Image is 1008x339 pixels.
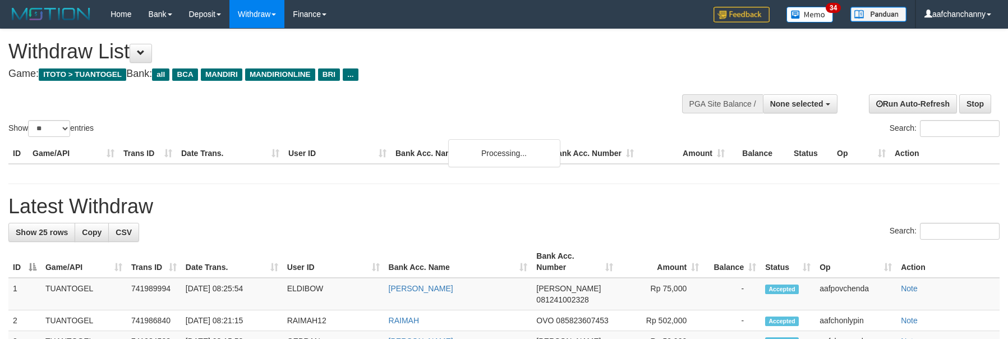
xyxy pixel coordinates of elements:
h1: Latest Withdraw [8,195,1000,218]
span: Copy 081241002328 to clipboard [536,295,588,304]
th: Action [896,246,1000,278]
th: Date Trans. [177,143,284,164]
th: Amount [638,143,729,164]
label: Search: [890,120,1000,137]
img: Button%20Memo.svg [786,7,834,22]
td: RAIMAH12 [283,310,384,331]
span: Accepted [765,285,799,294]
th: Bank Acc. Name [391,143,547,164]
span: MANDIRI [201,68,242,81]
input: Search: [920,120,1000,137]
label: Show entries [8,120,94,137]
th: Amount: activate to sort column ascending [618,246,703,278]
span: Copy [82,228,102,237]
td: Rp 75,000 [618,278,703,310]
a: RAIMAH [389,316,419,325]
span: Show 25 rows [16,228,68,237]
a: Copy [75,223,109,242]
th: Game/API: activate to sort column ascending [41,246,127,278]
td: [DATE] 08:25:54 [181,278,283,310]
span: CSV [116,228,132,237]
th: Op [832,143,890,164]
th: Trans ID [119,143,177,164]
th: Balance [729,143,789,164]
h4: Game: Bank: [8,68,661,80]
th: Game/API [28,143,119,164]
select: Showentries [28,120,70,137]
td: TUANTOGEL [41,310,127,331]
td: TUANTOGEL [41,278,127,310]
span: None selected [770,99,823,108]
th: Op: activate to sort column ascending [815,246,896,278]
input: Search: [920,223,1000,240]
a: Note [901,316,918,325]
img: MOTION_logo.png [8,6,94,22]
th: Bank Acc. Number: activate to sort column ascending [532,246,618,278]
a: Show 25 rows [8,223,75,242]
td: aafchonlypin [815,310,896,331]
span: [PERSON_NAME] [536,284,601,293]
h1: Withdraw List [8,40,661,63]
td: 2 [8,310,41,331]
span: all [152,68,169,81]
th: User ID [284,143,391,164]
img: panduan.png [850,7,906,22]
th: ID: activate to sort column descending [8,246,41,278]
a: Stop [959,94,991,113]
th: Status: activate to sort column ascending [761,246,815,278]
img: Feedback.jpg [714,7,770,22]
td: [DATE] 08:21:15 [181,310,283,331]
th: Trans ID: activate to sort column ascending [127,246,181,278]
span: ITOTO > TUANTOGEL [39,68,126,81]
div: Processing... [448,139,560,167]
th: Balance: activate to sort column ascending [703,246,761,278]
th: User ID: activate to sort column ascending [283,246,384,278]
td: aafpovchenda [815,278,896,310]
th: Bank Acc. Number [547,143,638,164]
span: BCA [172,68,197,81]
td: ELDIBOW [283,278,384,310]
td: Rp 502,000 [618,310,703,331]
th: Action [890,143,1000,164]
a: Run Auto-Refresh [869,94,957,113]
td: - [703,310,761,331]
a: [PERSON_NAME] [389,284,453,293]
a: Note [901,284,918,293]
td: 741989994 [127,278,181,310]
button: None selected [763,94,837,113]
span: ... [343,68,358,81]
span: Copy 085823607453 to clipboard [556,316,608,325]
td: - [703,278,761,310]
div: PGA Site Balance / [682,94,763,113]
th: Bank Acc. Name: activate to sort column ascending [384,246,532,278]
td: 1 [8,278,41,310]
span: OVO [536,316,554,325]
td: 741986840 [127,310,181,331]
label: Search: [890,223,1000,240]
th: Status [789,143,832,164]
span: BRI [318,68,340,81]
span: MANDIRIONLINE [245,68,315,81]
a: CSV [108,223,139,242]
th: Date Trans.: activate to sort column ascending [181,246,283,278]
span: Accepted [765,317,799,326]
th: ID [8,143,28,164]
span: 34 [826,3,841,13]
